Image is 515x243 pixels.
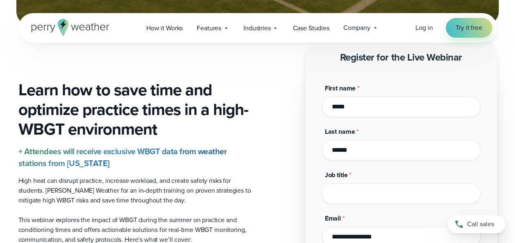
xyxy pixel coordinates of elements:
span: Log in [415,23,433,32]
a: Log in [415,23,433,33]
p: High heat can disrupt practice, increase workload, and create safety risks for students. [PERSON_... [18,176,251,205]
a: Case Studies [286,20,336,36]
h3: Learn how to save time and optimize practice times in a high-WBGT environment [18,80,251,139]
span: Try it free [456,23,482,33]
span: Job title [325,170,348,180]
a: Call sales [448,215,505,233]
span: First name [325,83,356,93]
strong: Register for the Live Webinar [340,50,462,65]
span: Email [325,214,341,223]
span: Case Studies [293,23,329,33]
span: Call sales [467,219,494,229]
strong: + Attendees will receive exclusive WBGT data from weather stations from [US_STATE] [18,145,227,169]
span: Company [343,23,370,33]
a: Try it free [446,18,492,38]
span: Features [197,23,221,33]
span: How it Works [146,23,183,33]
span: Industries [243,23,271,33]
a: How it Works [139,20,190,36]
span: Last name [325,127,355,136]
